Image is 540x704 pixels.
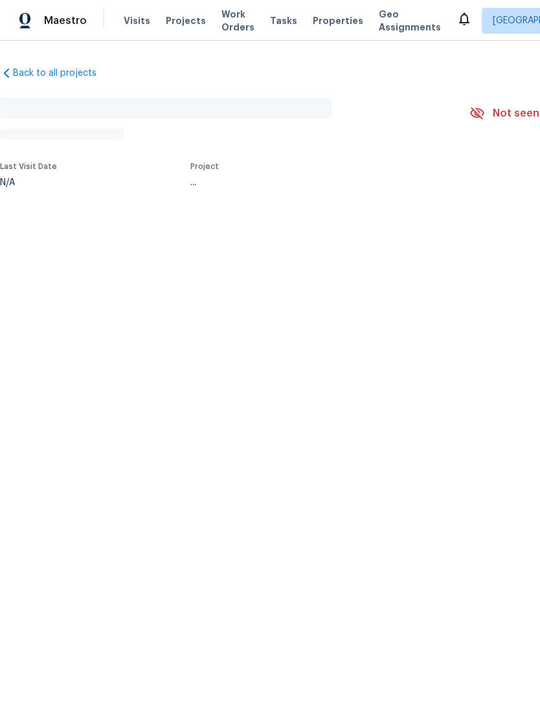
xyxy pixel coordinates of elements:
[221,8,254,34] span: Work Orders
[124,14,150,27] span: Visits
[166,14,206,27] span: Projects
[270,16,297,25] span: Tasks
[313,14,363,27] span: Properties
[44,14,87,27] span: Maestro
[190,163,219,170] span: Project
[379,8,441,34] span: Geo Assignments
[190,178,439,187] div: ...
